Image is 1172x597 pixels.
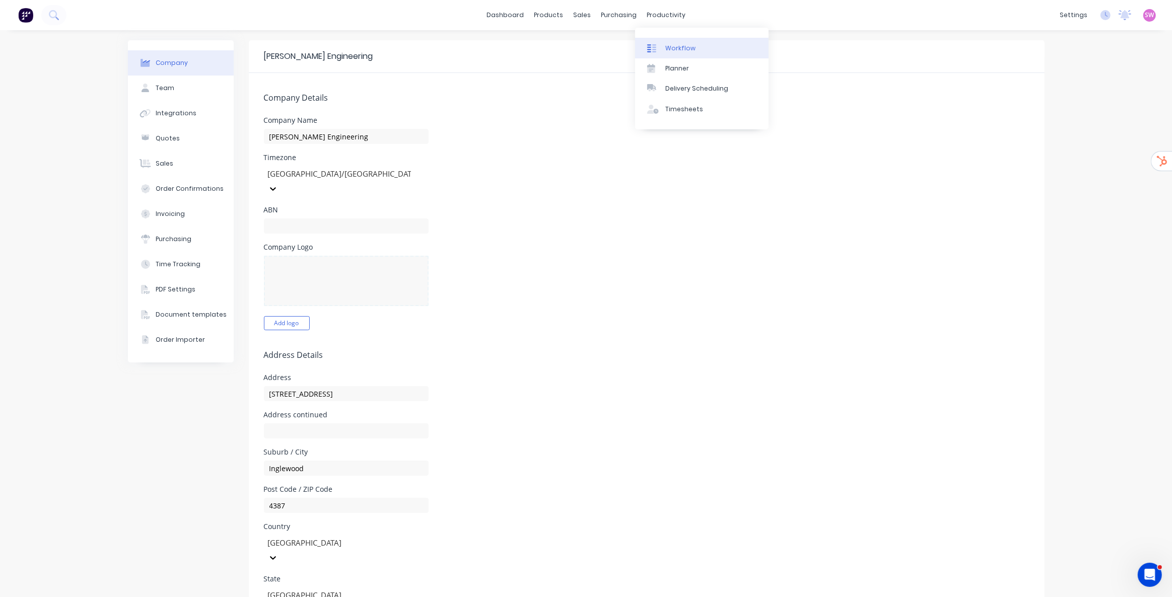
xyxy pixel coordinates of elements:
button: Sales [128,151,234,176]
div: Company [156,58,188,67]
div: Suburb / City [264,449,429,456]
a: Workflow [635,38,769,58]
div: Timesheets [665,105,703,114]
button: Integrations [128,101,234,126]
button: Team [128,76,234,101]
div: Purchasing [156,235,191,244]
div: Workflow [665,44,696,53]
a: Planner [635,58,769,79]
div: Order Confirmations [156,184,224,193]
div: Country [264,523,415,530]
div: sales [568,8,596,23]
div: Order Importer [156,335,205,344]
div: Company Name [264,117,429,124]
a: Timesheets [635,99,769,119]
a: Delivery Scheduling [635,79,769,99]
div: Timezone [264,154,429,161]
div: Team [156,84,174,93]
div: Invoicing [156,209,185,218]
div: Address [264,374,429,381]
div: settings [1055,8,1092,23]
img: Factory [18,8,33,23]
div: ABN [264,206,429,213]
div: [PERSON_NAME] Engineering [264,50,373,62]
h5: Address Details [264,350,1029,360]
div: Document templates [156,310,227,319]
h5: Company Details [264,93,1029,103]
div: Post Code / ZIP Code [264,486,429,493]
div: Planner [665,64,689,73]
button: Time Tracking [128,252,234,277]
button: Add logo [264,316,310,330]
button: Purchasing [128,227,234,252]
button: Invoicing [128,201,234,227]
div: Quotes [156,134,180,143]
button: Order Importer [128,327,234,352]
div: Integrations [156,109,196,118]
div: Delivery Scheduling [665,84,728,93]
button: Company [128,50,234,76]
div: Time Tracking [156,260,200,269]
div: productivity [642,8,691,23]
div: purchasing [596,8,642,23]
div: Sales [156,159,173,168]
div: products [529,8,568,23]
a: dashboard [481,8,529,23]
button: Document templates [128,302,234,327]
iframe: Intercom live chat [1138,563,1162,587]
button: Order Confirmations [128,176,234,201]
div: PDF Settings [156,285,195,294]
span: SW [1145,11,1154,20]
div: State [264,575,415,582]
button: Quotes [128,126,234,151]
div: Company Logo [264,244,429,251]
div: Address continued [264,411,429,418]
button: PDF Settings [128,277,234,302]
